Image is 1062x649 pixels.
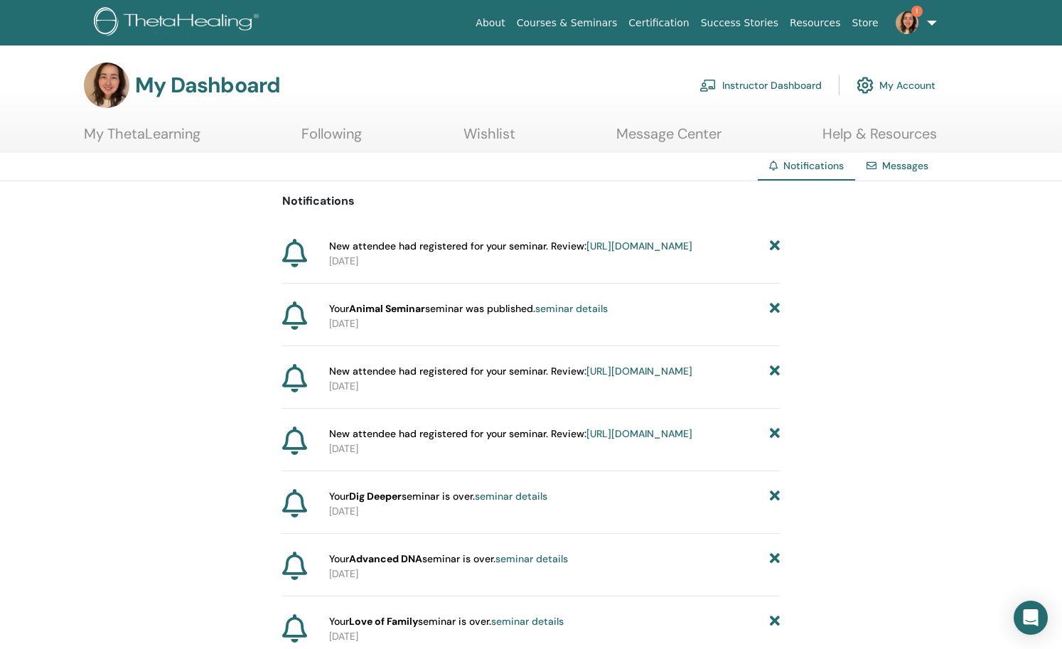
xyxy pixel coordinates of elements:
a: Resources [784,10,847,36]
h3: My Dashboard [135,73,280,98]
a: Store [847,10,884,36]
span: Your seminar was published. [329,301,608,316]
strong: Love of Family [349,615,418,628]
a: My ThetaLearning [84,125,200,153]
img: cog.svg [857,73,874,97]
a: About [470,10,510,36]
span: Your seminar is over. [329,489,547,504]
a: Success Stories [695,10,784,36]
a: My Account [857,70,935,101]
a: seminar details [535,302,608,315]
p: [DATE] [329,316,780,331]
span: Your seminar is over. [329,552,568,567]
a: Following [301,125,362,153]
span: New attendee had registered for your seminar. Review: [329,239,692,254]
a: Wishlist [463,125,515,153]
span: New attendee had registered for your seminar. Review: [329,364,692,379]
p: [DATE] [329,504,780,519]
a: Help & Resources [822,125,937,153]
div: Open Intercom Messenger [1014,601,1048,635]
img: chalkboard-teacher.svg [699,79,717,92]
img: default.jpg [896,11,918,34]
a: Instructor Dashboard [699,70,822,101]
strong: Animal Seminar [349,302,425,315]
p: [DATE] [329,254,780,269]
span: Notifications [783,159,844,172]
img: logo.png [94,7,264,39]
a: [URL][DOMAIN_NAME] [586,365,692,377]
a: [URL][DOMAIN_NAME] [586,240,692,252]
span: New attendee had registered for your seminar. Review: [329,427,692,441]
p: [DATE] [329,629,780,644]
img: default.jpg [84,63,129,108]
span: Your seminar is over. [329,614,564,629]
a: Messages [882,159,928,172]
strong: Advanced DNA [349,552,422,565]
a: seminar details [495,552,568,565]
p: [DATE] [329,567,780,581]
a: seminar details [475,490,547,503]
a: seminar details [491,615,564,628]
a: Courses & Seminars [511,10,623,36]
a: Certification [623,10,694,36]
p: Notifications [282,193,780,210]
a: [URL][DOMAIN_NAME] [586,427,692,440]
span: 1 [911,6,923,17]
a: Message Center [616,125,722,153]
p: [DATE] [329,379,780,394]
strong: Dig Deeper [349,490,402,503]
p: [DATE] [329,441,780,456]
